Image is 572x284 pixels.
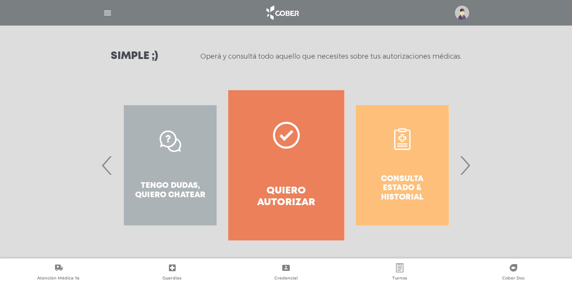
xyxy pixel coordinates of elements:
[100,145,114,186] span: Previous
[343,263,457,282] a: Turnos
[229,263,343,282] a: Credencial
[111,51,158,62] h3: Simple ;)
[242,185,331,208] h4: Quiero autorizar
[457,263,570,282] a: Cober Doc
[228,90,344,240] a: Quiero autorizar
[274,275,298,282] span: Credencial
[2,263,115,282] a: Atención Médica Ya
[392,275,407,282] span: Turnos
[200,52,461,61] p: Operá y consultá todo aquello que necesites sobre tus autorizaciones médicas.
[502,275,525,282] span: Cober Doc
[103,8,112,18] img: Cober_menu-lines-white.svg
[115,263,229,282] a: Guardias
[455,6,469,20] img: profile-placeholder.svg
[163,275,182,282] span: Guardias
[262,4,302,22] img: logo_cober_home-white.png
[458,145,472,186] span: Next
[37,275,80,282] span: Atención Médica Ya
